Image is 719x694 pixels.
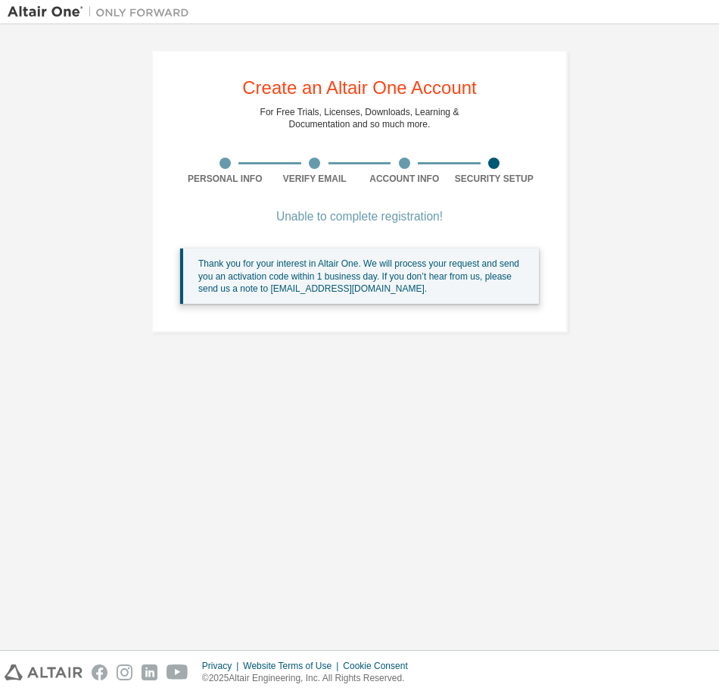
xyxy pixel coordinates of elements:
[450,173,540,185] div: Security Setup
[270,173,360,185] div: Verify Email
[359,173,450,185] div: Account Info
[180,173,270,185] div: Personal Info
[202,660,243,672] div: Privacy
[242,79,477,97] div: Create an Altair One Account
[260,106,459,130] div: For Free Trials, Licenses, Downloads, Learning & Documentation and so much more.
[167,664,188,680] img: youtube.svg
[243,660,343,672] div: Website Terms of Use
[117,664,132,680] img: instagram.svg
[202,672,417,685] p: © 2025 Altair Engineering, Inc. All Rights Reserved.
[180,212,539,221] div: Unable to complete registration!
[142,664,157,680] img: linkedin.svg
[8,5,197,20] img: Altair One
[92,664,107,680] img: facebook.svg
[343,660,416,672] div: Cookie Consent
[198,258,527,295] div: Thank you for your interest in Altair One. We will process your request and send you an activatio...
[5,664,82,680] img: altair_logo.svg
